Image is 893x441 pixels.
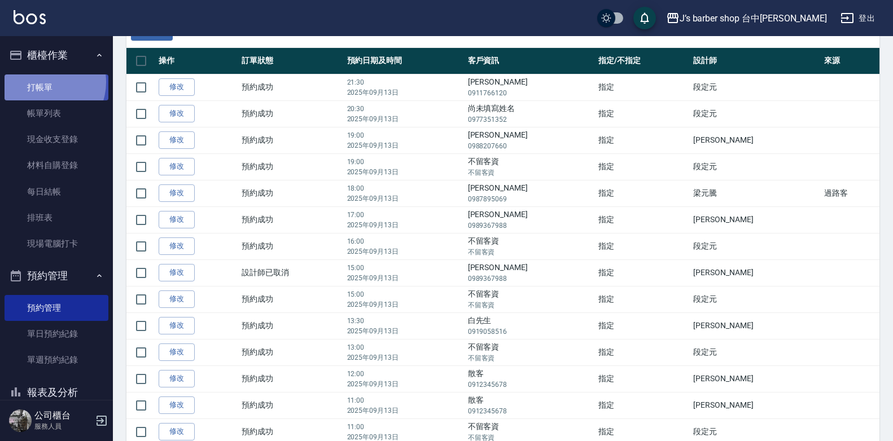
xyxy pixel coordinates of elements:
td: 白先生 [465,312,596,339]
p: 2025年09月13日 [347,379,462,389]
th: 預約日期及時間 [344,48,465,74]
td: 指定 [596,127,690,153]
div: J’s barber shop 台中[PERSON_NAME] [680,11,827,25]
td: 指定 [596,74,690,100]
td: 預約成功 [239,74,344,100]
td: 梁元騰 [690,180,821,206]
p: 21:30 [347,77,462,87]
td: [PERSON_NAME] [690,206,821,233]
button: 報表及分析 [5,378,108,407]
button: 預約管理 [5,261,108,290]
img: Logo [14,10,46,24]
p: 0911766120 [468,88,593,98]
th: 客戶資訊 [465,48,596,74]
p: 2025年09月13日 [347,273,462,283]
p: 0988207660 [468,141,593,151]
p: 2025年09月13日 [347,140,462,151]
p: 不留客資 [468,353,593,363]
a: 修改 [159,78,195,96]
td: 預約成功 [239,233,344,259]
p: 0912345678 [468,406,593,416]
td: 指定 [596,365,690,392]
a: 打帳單 [5,74,108,100]
td: 預約成功 [239,312,344,339]
img: Person [9,409,32,432]
th: 訂單狀態 [239,48,344,74]
a: 單日預約紀錄 [5,321,108,347]
td: 尚未填寫姓名 [465,100,596,127]
p: 11:00 [347,422,462,432]
p: 19:00 [347,130,462,140]
td: [PERSON_NAME] [465,206,596,233]
p: 13:00 [347,342,462,352]
td: [PERSON_NAME] [465,259,596,286]
p: 服務人員 [34,421,92,431]
a: 修改 [159,370,195,387]
p: 12:00 [347,369,462,379]
a: 材料自購登錄 [5,152,108,178]
td: 段定元 [690,100,821,127]
p: 16:00 [347,236,462,246]
p: 2025年09月13日 [347,405,462,416]
p: 不留客資 [468,247,593,257]
a: 修改 [159,158,195,175]
td: 預約成功 [239,180,344,206]
button: J’s barber shop 台中[PERSON_NAME] [662,7,831,30]
td: 段定元 [690,286,821,312]
td: 不留客資 [465,233,596,259]
p: 2025年09月13日 [347,299,462,310]
a: 修改 [159,317,195,334]
td: 指定 [596,259,690,286]
p: 不留客資 [468,300,593,310]
a: 現場電腦打卡 [5,231,108,257]
a: 修改 [159,343,195,361]
td: 散客 [465,392,596,418]
td: 段定元 [690,153,821,180]
th: 設計師 [690,48,821,74]
td: 指定 [596,180,690,206]
p: 2025年09月13日 [347,114,462,124]
td: 預約成功 [239,153,344,180]
th: 指定/不指定 [596,48,690,74]
p: 2025年09月13日 [347,246,462,257]
p: 15:00 [347,289,462,299]
td: 預約成功 [239,339,344,365]
p: 19:00 [347,157,462,167]
a: 修改 [159,290,195,308]
a: 修改 [159,237,195,255]
a: 修改 [159,131,195,149]
td: 不留客資 [465,153,596,180]
p: 0987895069 [468,194,593,204]
td: 指定 [596,286,690,312]
td: [PERSON_NAME] [690,365,821,392]
a: 修改 [159,264,195,281]
button: save [633,7,656,29]
p: 不留客資 [468,167,593,178]
p: 15:00 [347,263,462,273]
p: 13:30 [347,316,462,326]
td: 不留客資 [465,339,596,365]
td: 預約成功 [239,286,344,312]
td: 散客 [465,365,596,392]
td: 段定元 [690,339,821,365]
td: 不留客資 [465,286,596,312]
p: 17:00 [347,210,462,220]
td: 指定 [596,339,690,365]
td: [PERSON_NAME] [690,259,821,286]
p: 2025年09月13日 [347,352,462,363]
p: 11:00 [347,395,462,405]
th: 操作 [156,48,239,74]
td: 指定 [596,392,690,418]
td: 預約成功 [239,365,344,392]
a: 修改 [159,184,195,202]
button: 登出 [836,8,879,29]
p: 0912345678 [468,380,593,390]
p: 20:30 [347,104,462,114]
td: [PERSON_NAME] [465,127,596,153]
p: 2025年09月13日 [347,193,462,204]
p: 0919058516 [468,327,593,337]
a: 每日結帳 [5,179,108,205]
p: 18:00 [347,183,462,193]
td: 預約成功 [239,100,344,127]
td: 預約成功 [239,206,344,233]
